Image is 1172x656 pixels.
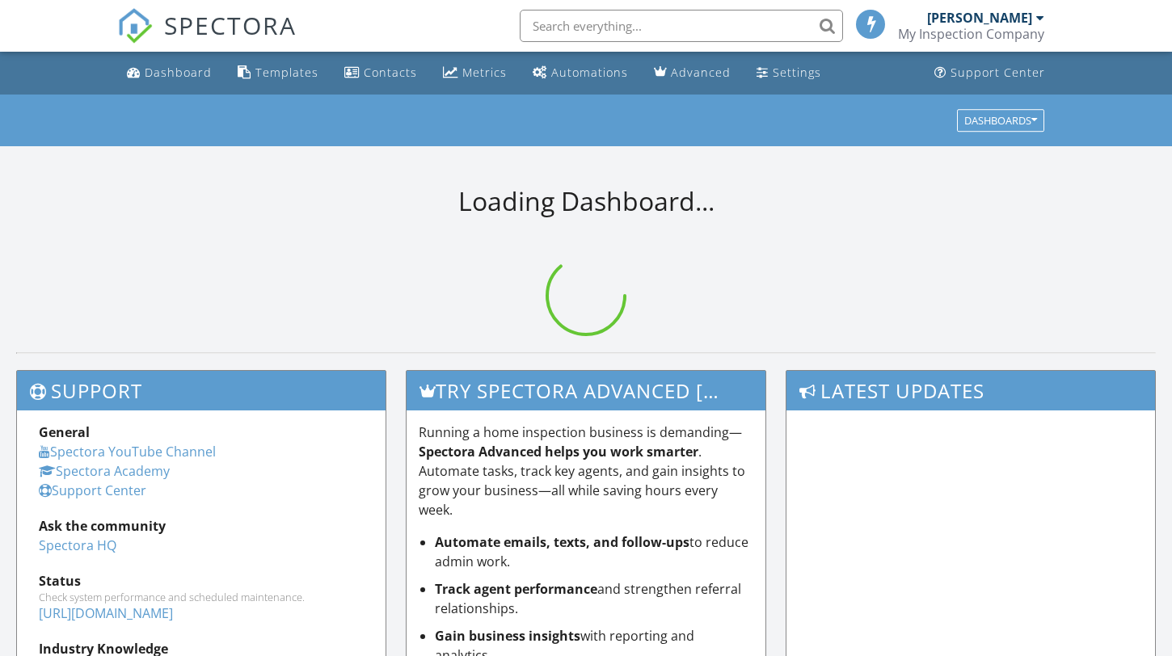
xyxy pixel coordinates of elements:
input: Search everything... [520,10,843,42]
p: Running a home inspection business is demanding— . Automate tasks, track key agents, and gain ins... [419,423,753,519]
a: Templates [231,58,325,88]
h3: Try spectora advanced [DATE] [407,371,765,410]
a: Support Center [39,481,146,499]
strong: Track agent performance [435,580,597,598]
a: Spectora Academy [39,462,170,480]
div: Metrics [462,65,507,80]
strong: Automate emails, texts, and follow-ups [435,533,689,551]
h3: Latest Updates [786,371,1155,410]
div: Ask the community [39,516,364,536]
div: [PERSON_NAME] [927,10,1032,26]
div: Advanced [671,65,731,80]
button: Dashboards [957,109,1044,132]
div: Status [39,571,364,591]
a: Automations (Basic) [526,58,634,88]
a: Support Center [928,58,1052,88]
a: Spectora YouTube Channel [39,443,216,460]
a: Advanced [647,58,737,88]
div: Check system performance and scheduled maintenance. [39,591,364,603]
div: Automations [551,65,628,80]
div: Settings [773,65,821,80]
span: SPECTORA [164,8,297,42]
a: Settings [750,58,828,88]
a: Dashboard [120,58,218,88]
h3: Support [17,371,386,410]
img: The Best Home Inspection Software - Spectora [117,8,153,44]
strong: General [39,423,90,441]
a: Contacts [338,58,424,88]
div: Dashboards [964,115,1037,126]
li: to reduce admin work. [435,532,753,571]
div: Dashboard [145,65,212,80]
div: Contacts [364,65,417,80]
strong: Gain business insights [435,627,580,645]
div: Templates [255,65,318,80]
div: My Inspection Company [898,26,1044,42]
a: Metrics [436,58,513,88]
div: Support Center [951,65,1045,80]
a: [URL][DOMAIN_NAME] [39,604,173,622]
strong: Spectora Advanced helps you work smarter [419,443,698,460]
a: Spectora HQ [39,536,116,554]
a: SPECTORA [117,22,297,56]
li: and strengthen referral relationships. [435,579,753,618]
